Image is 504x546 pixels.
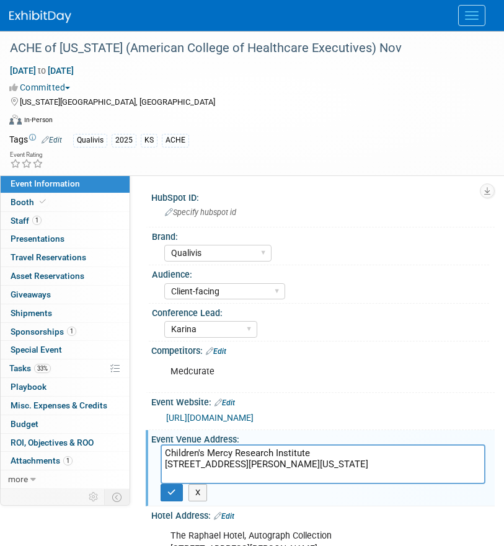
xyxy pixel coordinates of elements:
span: Attachments [11,456,73,465]
span: Giveaways [11,289,51,299]
a: Special Event [1,341,130,359]
div: Audience: [152,265,489,281]
a: Attachments1 [1,452,130,470]
span: Shipments [11,308,52,318]
div: HubSpot ID: [151,188,495,204]
button: Menu [458,5,485,26]
div: In-Person [24,115,53,125]
a: Budget [1,415,130,433]
a: Sponsorships1 [1,323,130,341]
span: Booth [11,197,48,207]
div: Event Rating [10,152,43,158]
div: 2025 [112,134,136,147]
a: more [1,470,130,488]
div: ACHE of [US_STATE] (American College of Healthcare Executives) Nov [6,37,479,59]
div: Event Format [9,113,489,131]
a: Asset Reservations [1,267,130,285]
a: Tasks33% [1,359,130,377]
td: Toggle Event Tabs [105,489,130,505]
span: Specify hubspot id [165,208,236,217]
span: [DATE] [DATE] [9,65,74,76]
div: ACHE [162,134,189,147]
div: Medcurate [162,359,472,384]
span: Budget [11,419,38,429]
div: Event Venue Address: [151,430,495,446]
span: 33% [34,364,51,373]
span: Sponsorships [11,327,76,337]
span: Presentations [11,234,64,244]
span: Misc. Expenses & Credits [11,400,107,410]
span: Playbook [11,382,46,392]
a: Shipments [1,304,130,322]
a: ROI, Objectives & ROO [1,434,130,452]
div: Event Website: [151,393,495,409]
span: 1 [67,327,76,336]
a: Misc. Expenses & Credits [1,397,130,415]
i: Booth reservation complete [40,198,46,205]
span: Tasks [9,363,51,373]
div: Competitors: [151,341,495,358]
div: Hotel Address: [151,506,495,522]
span: Asset Reservations [11,271,84,281]
span: Travel Reservations [11,252,86,262]
div: Qualivis [73,134,107,147]
a: [URL][DOMAIN_NAME] [166,413,254,423]
a: Edit [214,512,234,521]
a: Travel Reservations [1,249,130,266]
button: X [188,484,208,501]
div: KS [141,134,157,147]
img: Format-Inperson.png [9,115,22,125]
img: ExhibitDay [9,11,71,23]
a: Staff1 [1,212,130,230]
a: Booth [1,193,130,211]
span: to [36,66,48,76]
a: Playbook [1,378,130,396]
span: Special Event [11,345,62,354]
span: more [8,474,28,484]
a: Giveaways [1,286,130,304]
span: Staff [11,216,42,226]
td: Tags [9,133,62,148]
a: Edit [206,347,226,356]
a: Edit [42,136,62,144]
span: Event Information [11,178,80,188]
div: Brand: [152,227,489,243]
span: 1 [63,456,73,465]
button: Committed [9,81,75,94]
div: Conference Lead: [152,304,489,319]
td: Personalize Event Tab Strip [83,489,105,505]
a: Presentations [1,230,130,248]
a: Edit [214,398,235,407]
a: Event Information [1,175,130,193]
span: ROI, Objectives & ROO [11,438,94,447]
span: 1 [32,216,42,225]
span: [US_STATE][GEOGRAPHIC_DATA], [GEOGRAPHIC_DATA] [20,97,215,107]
